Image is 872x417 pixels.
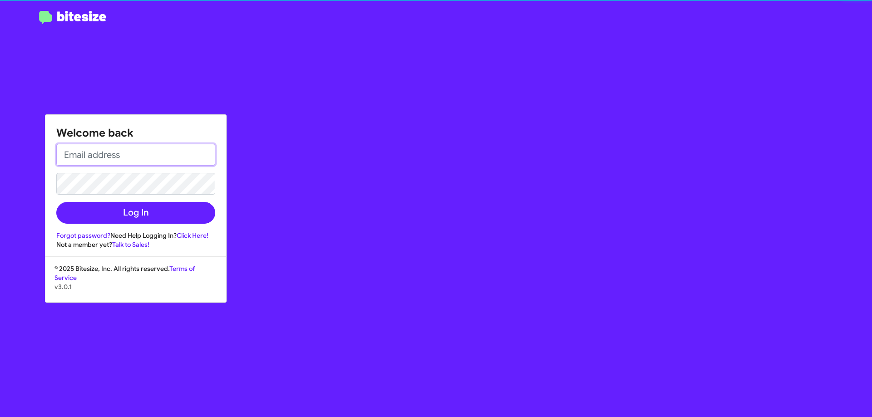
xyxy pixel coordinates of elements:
button: Log In [56,202,215,224]
p: v3.0.1 [54,282,217,291]
h1: Welcome back [56,126,215,140]
div: © 2025 Bitesize, Inc. All rights reserved. [45,264,226,302]
div: Not a member yet? [56,240,215,249]
input: Email address [56,144,215,166]
a: Talk to Sales! [112,240,149,249]
div: Need Help Logging In? [56,231,215,240]
a: Forgot password? [56,231,110,240]
a: Click Here! [177,231,208,240]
